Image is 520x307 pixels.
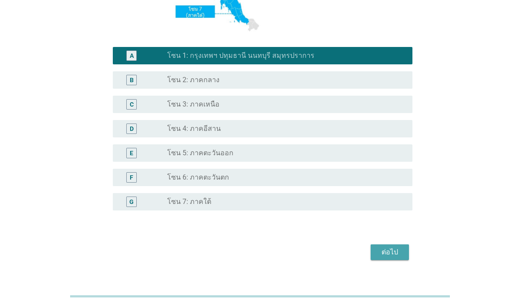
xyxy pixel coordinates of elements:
button: ต่อไป [371,244,409,260]
label: โซน 5: ภาคตะวันออก [167,149,233,157]
div: E [130,149,133,158]
div: A [130,51,134,60]
div: ต่อไป [378,247,402,257]
label: โซน 3: ภาคเหนือ [167,100,219,109]
label: โซน 1: กรุงเทพฯ ปทุมธานี นนทบุรี สมุทรปราการ [167,51,314,60]
label: โซน 2: ภาคกลาง [167,76,219,84]
label: โซน 6: ภาคตะวันตก [167,173,229,182]
label: โซน 4: ภาคอีสาน [167,124,221,133]
div: C [130,100,134,109]
div: D [130,124,134,133]
div: G [129,197,134,207]
div: F [130,173,133,182]
div: B [130,76,134,85]
label: โซน 7: ภาคใต้ [167,197,211,206]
